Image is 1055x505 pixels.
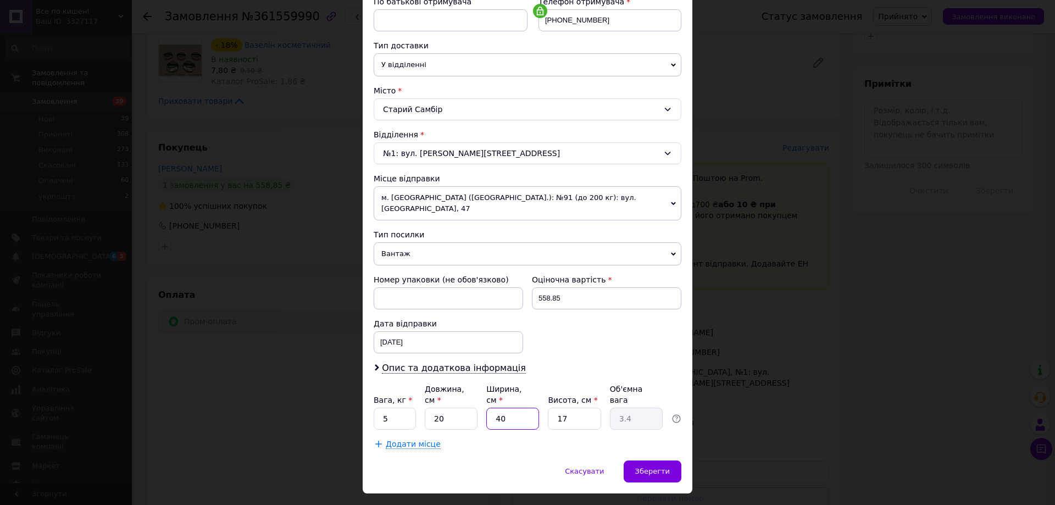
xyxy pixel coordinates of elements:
[425,385,464,404] label: Довжина, см
[382,363,526,374] span: Опис та додаткова інформація
[486,385,521,404] label: Ширина, см
[532,274,681,285] div: Оціночна вартість
[374,41,429,50] span: Тип доставки
[374,274,523,285] div: Номер упаковки (не обов'язково)
[548,396,597,404] label: Висота, см
[538,9,681,31] input: +380
[610,384,663,406] div: Об'ємна вага
[374,186,681,220] span: м. [GEOGRAPHIC_DATA] ([GEOGRAPHIC_DATA].): №91 (до 200 кг): вул. [GEOGRAPHIC_DATA], 47
[565,467,604,475] span: Скасувати
[374,230,424,239] span: Тип посилки
[374,53,681,76] span: У відділенні
[374,396,412,404] label: Вага, кг
[635,467,670,475] span: Зберегти
[374,129,681,140] div: Відділення
[374,98,681,120] div: Старий Самбір
[374,142,681,164] div: №1: вул. [PERSON_NAME][STREET_ADDRESS]
[374,318,523,329] div: Дата відправки
[374,174,440,183] span: Місце відправки
[386,440,441,449] span: Додати місце
[374,85,681,96] div: Місто
[374,242,681,265] span: Вантаж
